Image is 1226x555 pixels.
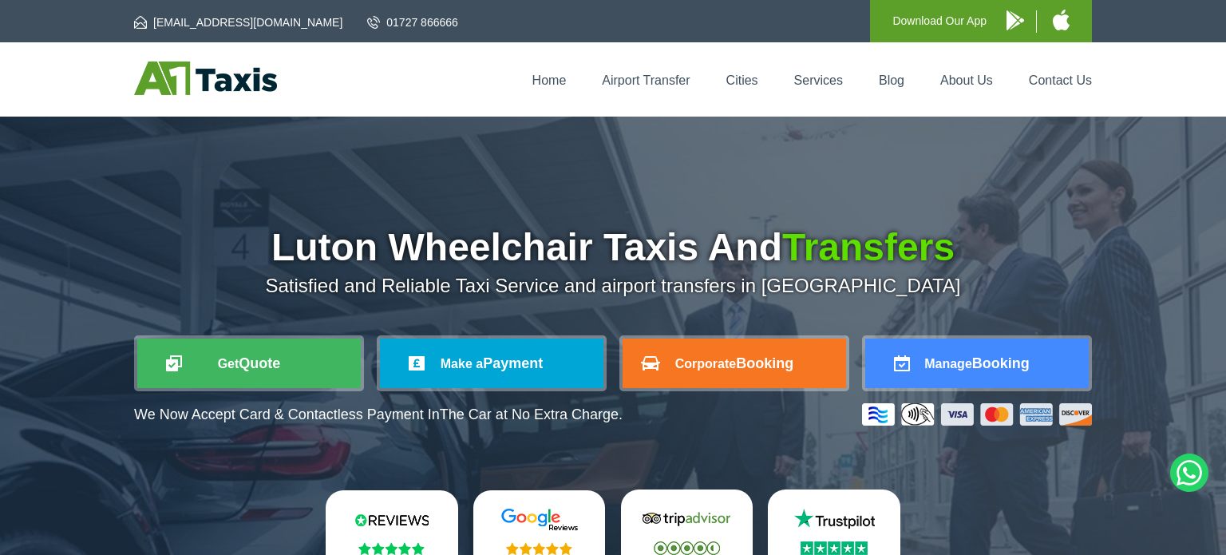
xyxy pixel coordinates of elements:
img: Tripadvisor [639,507,734,531]
p: Satisfied and Reliable Taxi Service and airport transfers in [GEOGRAPHIC_DATA] [134,275,1092,297]
span: Transfers [782,226,955,268]
a: GetQuote [137,339,361,388]
img: Stars [358,542,425,555]
a: [EMAIL_ADDRESS][DOMAIN_NAME] [134,14,342,30]
img: Stars [801,541,868,555]
img: Stars [506,542,572,555]
img: A1 Taxis iPhone App [1053,10,1070,30]
a: CorporateBooking [623,339,846,388]
img: A1 Taxis Android App [1007,10,1024,30]
img: Google [492,508,587,532]
a: ManageBooking [865,339,1089,388]
a: Blog [879,73,904,87]
a: Services [794,73,843,87]
span: Get [218,357,239,371]
a: Home [532,73,567,87]
img: A1 Taxis St Albans LTD [134,61,277,95]
a: About Us [940,73,993,87]
span: Corporate [675,357,736,371]
p: Download Our App [892,11,987,31]
a: Make aPayment [380,339,603,388]
span: Manage [924,357,972,371]
a: Airport Transfer [602,73,690,87]
p: We Now Accept Card & Contactless Payment In [134,406,623,423]
img: Credit And Debit Cards [862,403,1092,426]
a: Cities [726,73,758,87]
a: 01727 866666 [367,14,458,30]
img: Trustpilot [786,507,882,531]
img: Stars [654,541,720,555]
span: The Car at No Extra Charge. [440,406,623,422]
h1: Luton Wheelchair Taxis And [134,228,1092,267]
span: Make a [441,357,483,371]
img: Reviews.io [344,508,440,532]
a: Contact Us [1029,73,1092,87]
